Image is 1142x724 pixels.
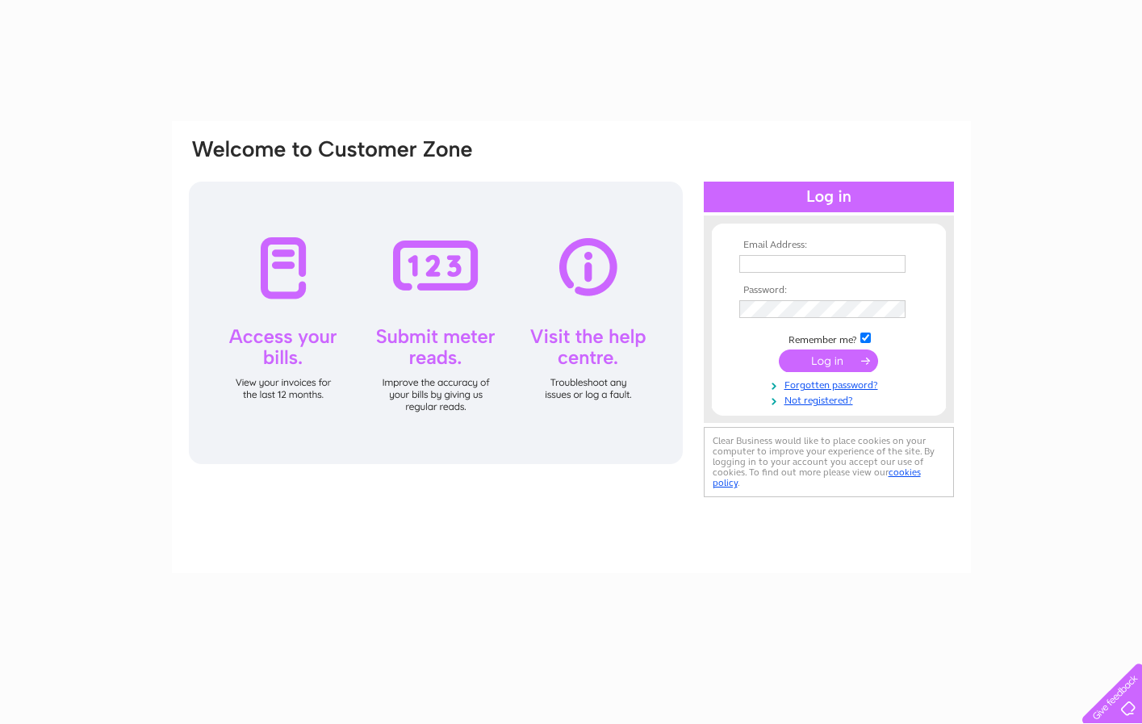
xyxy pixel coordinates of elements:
[735,285,922,296] th: Password:
[779,349,878,372] input: Submit
[739,391,922,407] a: Not registered?
[735,240,922,251] th: Email Address:
[713,467,921,488] a: cookies policy
[704,427,954,497] div: Clear Business would like to place cookies on your computer to improve your experience of the sit...
[739,376,922,391] a: Forgotten password?
[735,330,922,346] td: Remember me?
